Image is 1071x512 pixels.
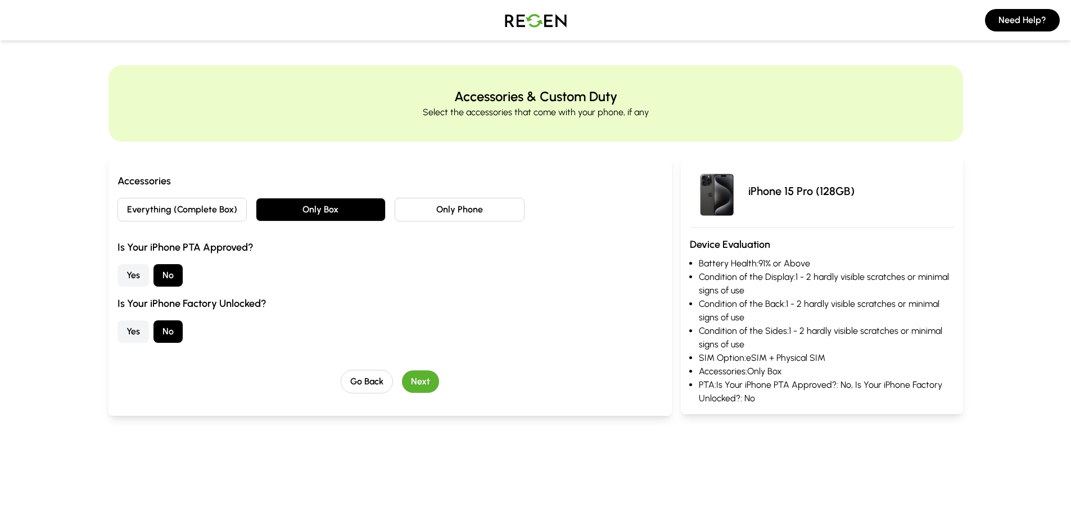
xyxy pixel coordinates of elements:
[699,365,953,378] li: Accessories: Only Box
[153,320,183,343] button: No
[118,173,663,189] h3: Accessories
[256,198,386,221] button: Only Box
[699,324,953,351] li: Condition of the Sides: 1 - 2 hardly visible scratches or minimal signs of use
[153,264,183,287] button: No
[118,198,247,221] button: Everything (Complete Box)
[402,370,439,393] button: Next
[699,270,953,297] li: Condition of the Display: 1 - 2 hardly visible scratches or minimal signs of use
[699,257,953,270] li: Battery Health: 91% or Above
[118,320,149,343] button: Yes
[496,4,575,36] img: Logo
[985,9,1060,31] button: Need Help?
[690,237,953,252] h3: Device Evaluation
[423,106,649,119] p: Select the accessories that come with your phone, if any
[690,164,744,218] img: iPhone 15 Pro
[748,183,855,199] p: iPhone 15 Pro (128GB)
[118,264,149,287] button: Yes
[699,378,953,405] li: PTA: Is Your iPhone PTA Approved?: No, Is Your iPhone Factory Unlocked?: No
[341,370,393,393] button: Go Back
[118,239,663,255] h3: Is Your iPhone PTA Approved?
[699,351,953,365] li: SIM Option: eSIM + Physical SIM
[118,296,663,311] h3: Is Your iPhone Factory Unlocked?
[395,198,525,221] button: Only Phone
[699,297,953,324] li: Condition of the Back: 1 - 2 hardly visible scratches or minimal signs of use
[454,88,617,106] h2: Accessories & Custom Duty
